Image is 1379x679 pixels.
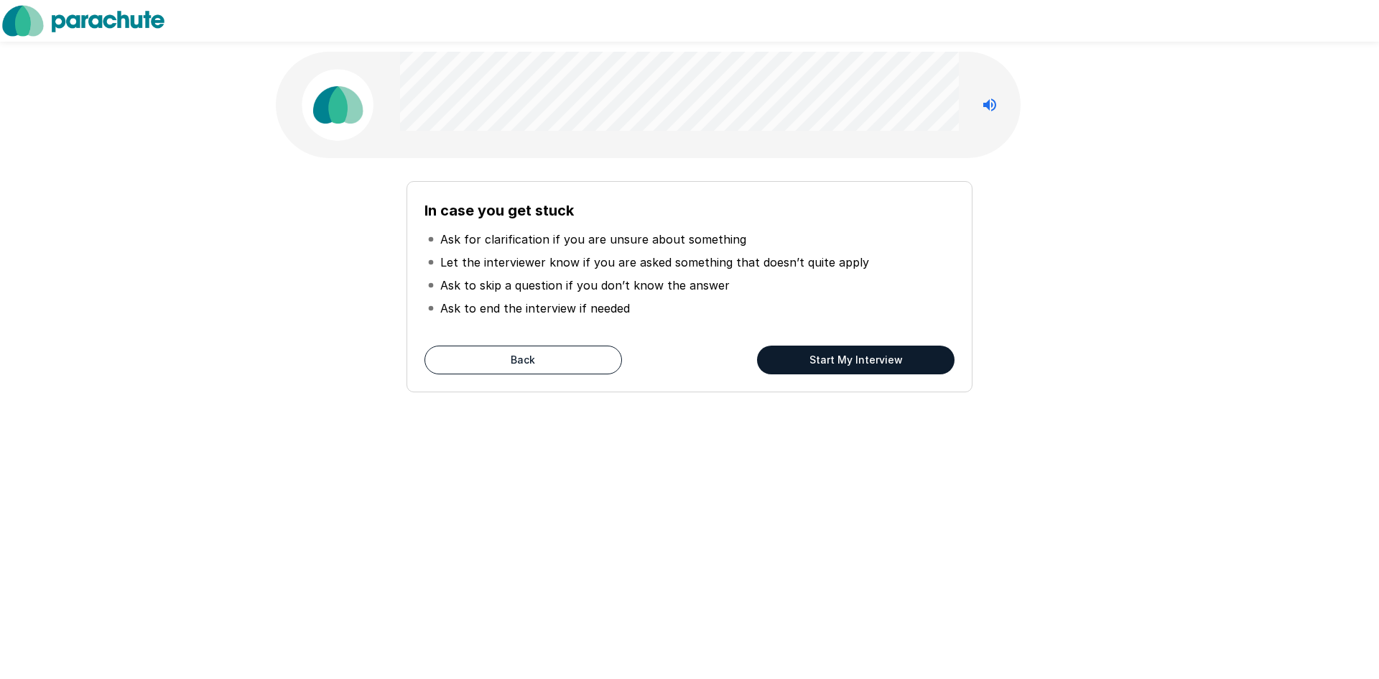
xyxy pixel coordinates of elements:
button: Start My Interview [757,346,955,374]
p: Ask for clarification if you are unsure about something [440,231,746,248]
img: parachute_avatar.png [302,69,373,141]
button: Stop reading questions aloud [975,91,1004,119]
b: In case you get stuck [424,202,574,219]
p: Ask to end the interview if needed [440,300,630,317]
button: Back [424,346,622,374]
p: Ask to skip a question if you don’t know the answer [440,277,730,294]
p: Let the interviewer know if you are asked something that doesn’t quite apply [440,254,869,271]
